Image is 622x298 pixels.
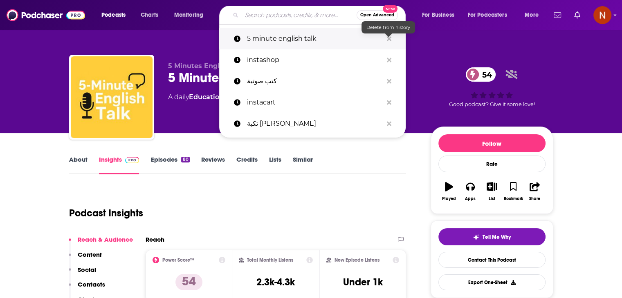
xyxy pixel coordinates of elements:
[69,251,102,266] button: Content
[438,177,460,206] button: Played
[78,236,133,243] p: Reach & Audience
[438,228,546,245] button: tell me why sparkleTell Me Why
[357,10,398,20] button: Open AdvancedNew
[69,207,143,219] h1: Podcast Insights
[503,177,524,206] button: Bookmark
[360,13,394,17] span: Open Advanced
[168,92,301,102] div: A daily podcast
[99,156,139,174] a: InsightsPodchaser Pro
[168,62,247,70] span: 5 Minutes English Talk
[474,67,496,82] span: 54
[7,7,85,23] img: Podchaser - Follow, Share and Rate Podcasts
[438,134,546,152] button: Follow
[247,92,383,113] p: instacart
[293,156,313,174] a: Similar
[219,113,406,134] a: تكية [PERSON_NAME]
[141,9,158,21] span: Charts
[431,62,553,113] div: 54Good podcast? Give it some love!
[78,251,102,258] p: Content
[78,280,105,288] p: Contacts
[438,274,546,290] button: Export One-Sheet
[593,6,611,24] span: Logged in as AdelNBM
[175,274,202,290] p: 54
[422,9,454,21] span: For Business
[101,9,126,21] span: Podcasts
[135,9,163,22] a: Charts
[524,177,545,206] button: Share
[593,6,611,24] button: Show profile menu
[335,257,379,263] h2: New Episode Listens
[525,9,539,21] span: More
[468,9,507,21] span: For Podcasters
[247,71,383,92] p: كتب صوتية
[483,234,511,240] span: Tell Me Why
[593,6,611,24] img: User Profile
[219,28,406,49] a: 5 minute english talk
[481,177,502,206] button: List
[438,156,546,172] div: Rate
[242,9,357,22] input: Search podcasts, credits, & more...
[247,113,383,134] p: تكية سام
[529,196,540,201] div: Share
[201,156,225,174] a: Reviews
[383,5,397,13] span: New
[463,9,519,22] button: open menu
[247,257,293,263] h2: Total Monthly Listens
[236,156,258,174] a: Credits
[465,196,476,201] div: Apps
[269,156,281,174] a: Lists
[442,196,456,201] div: Played
[473,234,479,240] img: tell me why sparkle
[71,56,153,138] img: 5 Minute English Talk
[247,49,383,71] p: instashop
[449,101,535,107] span: Good podcast? Give it some love!
[219,92,406,113] a: instacart
[438,252,546,268] a: Contact This Podcast
[125,157,139,163] img: Podchaser Pro
[69,280,105,296] button: Contacts
[69,236,133,251] button: Reach & Audience
[189,93,224,101] a: Education
[256,276,295,288] h3: 2.3k-4.3k
[571,8,584,22] a: Show notifications dropdown
[466,67,496,82] a: 54
[162,257,194,263] h2: Power Score™
[96,9,136,22] button: open menu
[174,9,203,21] span: Monitoring
[219,71,406,92] a: كتب صوتية
[416,9,465,22] button: open menu
[78,266,96,274] p: Social
[460,177,481,206] button: Apps
[146,236,164,243] h2: Reach
[519,9,549,22] button: open menu
[69,156,88,174] a: About
[489,196,495,201] div: List
[503,196,523,201] div: Bookmark
[168,9,214,22] button: open menu
[362,21,415,33] div: Delete from history
[247,28,383,49] p: 5 minute english talk
[150,156,189,174] a: Episodes80
[227,6,413,24] div: Search podcasts, credits, & more...
[181,157,189,162] div: 80
[219,49,406,71] a: instashop
[550,8,564,22] a: Show notifications dropdown
[69,266,96,281] button: Social
[343,276,383,288] h3: Under 1k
